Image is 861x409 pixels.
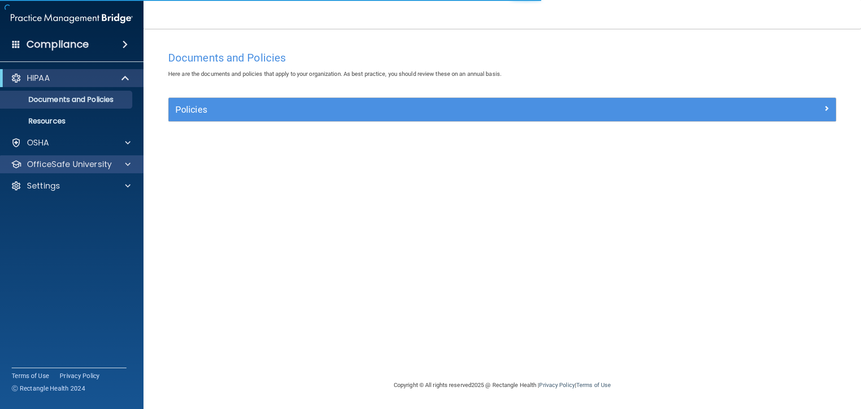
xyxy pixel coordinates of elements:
[27,73,50,84] p: HIPAA
[26,38,89,51] h4: Compliance
[27,180,60,191] p: Settings
[539,382,574,388] a: Privacy Policy
[12,371,49,380] a: Terms of Use
[11,180,130,191] a: Settings
[12,384,85,393] span: Ⓒ Rectangle Health 2024
[339,371,666,400] div: Copyright © All rights reserved 2025 @ Rectangle Health | |
[6,95,128,104] p: Documents and Policies
[168,52,836,64] h4: Documents and Policies
[576,382,611,388] a: Terms of Use
[27,137,49,148] p: OSHA
[11,9,133,27] img: PMB logo
[11,137,130,148] a: OSHA
[11,159,130,170] a: OfficeSafe University
[175,105,662,114] h5: Policies
[27,159,112,170] p: OfficeSafe University
[11,73,130,84] a: HIPAA
[175,102,829,117] a: Policies
[168,70,501,77] span: Here are the documents and policies that apply to your organization. As best practice, you should...
[60,371,100,380] a: Privacy Policy
[6,117,128,126] p: Resources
